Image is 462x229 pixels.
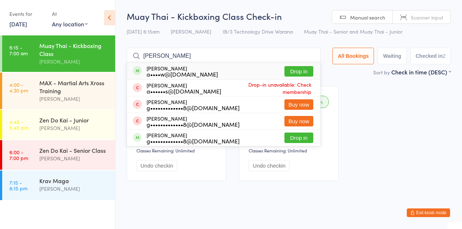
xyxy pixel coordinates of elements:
label: Sort by [373,69,390,76]
div: a••••w@[DOMAIN_NAME] [147,71,218,77]
div: Zen Do Kai - Junior [39,116,109,124]
span: [DATE] 6:15am [127,28,160,35]
div: a••••••s@[DOMAIN_NAME] [147,88,221,94]
a: 4:45 -5:45 pmZen Do Kai - Junior[PERSON_NAME] [2,110,115,139]
a: 7:15 -8:15 pmKrav Maga[PERSON_NAME] [2,170,115,200]
div: Any location [52,20,88,28]
span: [PERSON_NAME] [171,28,211,35]
div: [PERSON_NAME] [39,57,109,66]
span: Manual search [350,14,385,21]
div: [PERSON_NAME] [39,154,109,163]
time: 4:00 - 4:30 pm [9,82,28,93]
span: Muay Thai - Senior and Muay Thai - Junior [304,28,402,35]
span: 1B/3 Technology Drive Warana [222,28,293,35]
input: Search [127,48,321,64]
div: MAX - Martial Arts Xross Training [39,79,109,95]
div: [PERSON_NAME] [147,82,221,94]
button: Drop in [284,66,313,77]
div: [PERSON_NAME] [39,124,109,132]
div: g•••••••••••••8@[DOMAIN_NAME] [147,138,240,144]
button: Drop in [284,133,313,143]
h2: Muay Thai - Kickboxing Class Check-in [127,10,451,22]
div: [PERSON_NAME] [147,132,240,144]
time: 7:15 - 8:15 pm [9,180,27,191]
button: Checked in2 [410,48,451,64]
div: Muay Thai - Kickboxing Class [39,42,109,57]
time: 6:00 - 7:00 pm [9,149,28,161]
button: Exit kiosk mode [407,208,450,217]
div: [PERSON_NAME] [147,99,240,111]
div: [PERSON_NAME] [39,95,109,103]
button: Waiting [378,48,406,64]
button: Undo checkin [136,160,177,171]
a: 6:00 -7:00 pmZen Do Kai - Senior Class[PERSON_NAME] [2,140,115,170]
time: 6:15 - 7:00 am [9,44,28,56]
a: [DATE] [9,20,27,28]
div: Classes Remaining: Unlimited [249,147,331,154]
span: Drop-in unavailable: Check membership [221,79,313,97]
div: At [52,8,88,20]
div: 2 [443,53,445,59]
div: Krav Maga [39,177,109,185]
div: Events for [9,8,45,20]
div: [PERSON_NAME] [147,65,218,77]
div: g•••••••••••••8@[DOMAIN_NAME] [147,121,240,127]
div: Classes Remaining: Unlimited [136,147,218,154]
time: 4:45 - 5:45 pm [9,119,29,130]
div: [PERSON_NAME] [147,116,240,127]
div: [PERSON_NAME] [39,185,109,193]
button: Undo checkin [249,160,289,171]
button: Buy now [284,116,313,126]
a: 6:15 -7:00 amMuay Thai - Kickboxing Class[PERSON_NAME] [2,35,115,72]
button: All Bookings [332,48,374,64]
div: g•••••••••••••8@[DOMAIN_NAME] [147,105,240,111]
button: Buy now [284,99,313,110]
a: 4:00 -4:30 pmMAX - Martial Arts Xross Training[PERSON_NAME] [2,73,115,109]
div: Zen Do Kai - Senior Class [39,146,109,154]
span: Scanner input [411,14,443,21]
div: Check in time (DESC) [391,68,451,76]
